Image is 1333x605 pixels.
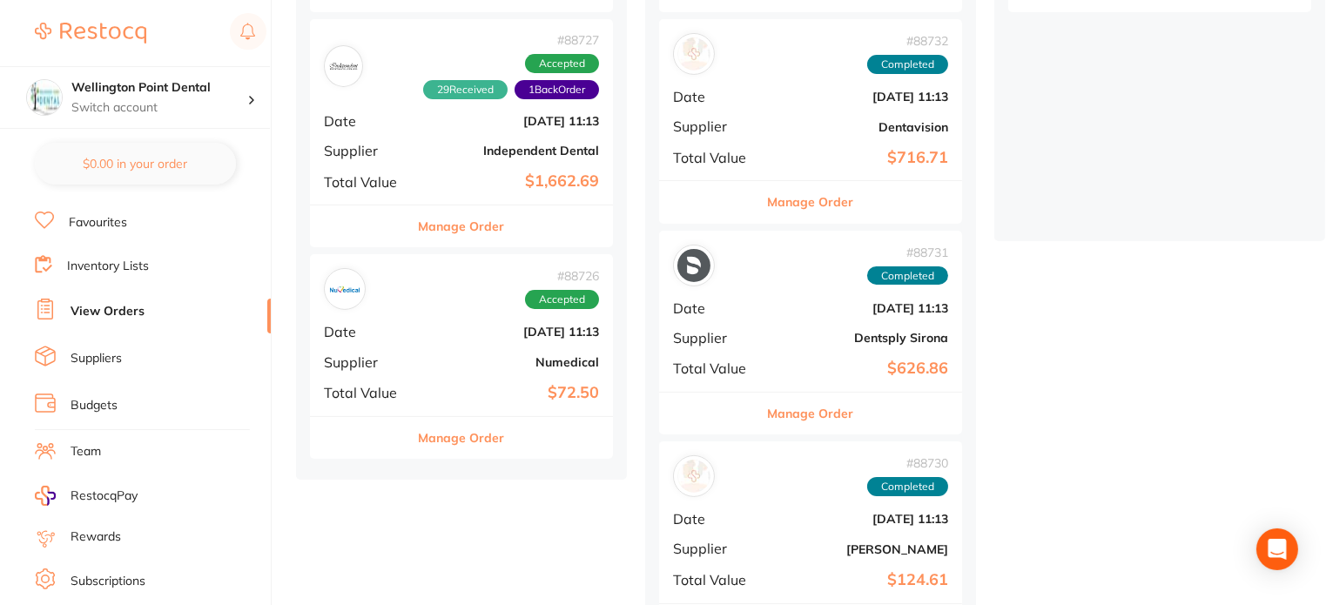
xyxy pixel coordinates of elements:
span: Supplier [673,330,760,346]
b: $626.86 [774,360,948,378]
img: RestocqPay [35,486,56,506]
a: Budgets [71,397,118,414]
a: Suppliers [71,350,122,367]
span: # 88731 [867,245,948,259]
span: RestocqPay [71,487,138,505]
button: Manage Order [419,205,505,247]
span: Supplier [324,354,411,370]
span: Supplier [673,118,760,134]
a: Favourites [69,214,127,232]
b: $124.61 [774,571,948,589]
a: Inventory Lists [67,258,149,275]
div: Independent Dental#8872729Received1BackOrderAcceptedDate[DATE] 11:13SupplierIndependent DentalTot... [310,19,613,247]
a: Restocq Logo [35,13,146,53]
b: $72.50 [425,384,599,402]
b: [DATE] 11:13 [774,301,948,315]
span: Supplier [324,143,411,158]
b: [PERSON_NAME] [774,542,948,556]
span: Date [324,324,411,339]
b: Dentsply Sirona [774,331,948,345]
b: $716.71 [774,149,948,167]
span: Supplier [673,541,760,556]
a: Rewards [71,528,121,546]
span: Completed [867,477,948,496]
span: Total Value [324,385,411,400]
span: # 88727 [363,33,599,47]
span: Completed [867,55,948,74]
h4: Wellington Point Dental [71,79,247,97]
img: Dentavision [677,37,710,71]
div: Open Intercom Messenger [1256,528,1298,570]
b: [DATE] 11:13 [774,512,948,526]
b: Independent Dental [425,144,599,158]
span: Date [673,89,760,104]
a: RestocqPay [35,486,138,506]
b: [DATE] 11:13 [425,325,599,339]
b: $1,662.69 [425,172,599,191]
span: # 88726 [525,269,599,283]
b: Dentavision [774,120,948,134]
img: Restocq Logo [35,23,146,44]
img: Numedical [328,272,361,306]
div: Numedical#88726AcceptedDate[DATE] 11:13SupplierNumedicalTotal Value$72.50Manage Order [310,254,613,459]
button: Manage Order [419,417,505,459]
span: Accepted [525,54,599,73]
span: Date [324,113,411,129]
img: Wellington Point Dental [27,80,62,115]
span: Total Value [324,174,411,190]
span: Received [423,80,508,99]
span: # 88732 [867,34,948,48]
span: Total Value [673,150,760,165]
span: Date [673,300,760,316]
span: # 88730 [867,456,948,470]
b: [DATE] 11:13 [425,114,599,128]
img: Independent Dental [328,50,359,81]
a: Subscriptions [71,573,145,590]
img: Adam Dental [677,460,710,493]
a: Team [71,443,101,460]
p: Switch account [71,99,247,117]
span: Accepted [525,290,599,309]
span: Date [673,511,760,527]
span: Total Value [673,572,760,588]
b: Numedical [425,355,599,369]
button: $0.00 in your order [35,143,236,185]
button: Manage Order [768,181,854,223]
a: View Orders [71,303,145,320]
img: Dentsply Sirona [677,249,710,282]
button: Manage Order [768,393,854,434]
span: Completed [867,266,948,286]
span: Total Value [673,360,760,376]
b: [DATE] 11:13 [774,90,948,104]
span: Back orders [515,80,599,99]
